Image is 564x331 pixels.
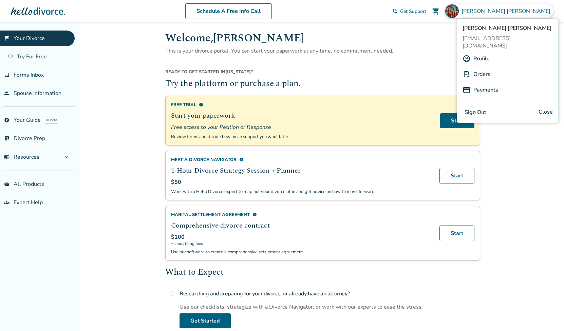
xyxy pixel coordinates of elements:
[171,111,432,121] h2: Start your paperwork
[463,55,471,63] img: A
[171,212,431,218] div: Marital Settlement Agreement
[165,266,480,279] h2: What to Expect
[392,8,397,14] span: phone_in_talk
[463,24,553,32] span: [PERSON_NAME] [PERSON_NAME]
[171,220,431,231] h2: Comprehensive divorce contract
[4,200,10,205] span: groups
[530,298,564,331] iframe: Chat Widget
[4,36,10,41] span: flag_2
[171,123,432,131] span: Free access to your Petition or Response
[4,117,10,123] span: explore
[473,83,498,96] a: Payments
[239,157,244,162] span: info
[445,4,459,18] img: house manitou
[171,241,431,246] span: + court filing fees
[199,102,203,107] span: info
[171,102,432,108] div: Free Trial
[4,181,10,187] span: shopping_basket
[4,91,10,96] span: people
[180,303,480,311] div: Use our checklists, strategize with a Divorce Navigator, or work with our experts to ease the str...
[4,153,39,161] span: Resources
[62,153,71,161] span: expand_more
[539,108,553,117] span: Close
[171,165,431,176] h2: 1-Hour Divorce Strategy Session + Planner
[165,46,480,55] p: This is your divorce portal. You can start your paperwork at any time, no commitment needed.
[252,212,257,217] span: info
[4,154,10,160] span: menu_book
[165,69,225,75] span: Ready to get started in
[171,178,181,186] span: $50
[392,8,426,15] a: phone_in_talkGet Support
[473,68,490,81] a: Orders
[169,291,175,296] span: radio_button_unchecked
[4,72,10,78] span: inbox
[440,113,474,128] a: Start
[14,71,44,79] span: Forms Inbox
[463,86,471,94] img: P
[432,7,440,15] span: shopping_cart
[463,70,471,78] img: P
[171,233,185,241] span: $100
[439,226,474,241] a: Start
[180,287,480,300] h4: Researching and preparing for your divorce, or already have an attorney?
[473,52,490,65] a: Profile
[400,8,426,15] span: Get Support
[185,3,272,19] a: Schedule A Free Info Call
[463,35,553,50] span: [EMAIL_ADDRESS][DOMAIN_NAME]
[171,189,431,195] p: Work with a Hello Divorce expert to map out your divorce plan and get advice on how to move forward.
[165,78,480,91] h2: Try the platform or purchase a plan.
[439,168,474,183] a: Start
[171,157,431,163] div: Meet a divorce navigator
[165,30,480,46] h1: Welcome, [PERSON_NAME]
[180,313,231,328] a: Get Started
[463,108,488,117] button: Sign Out
[45,117,58,123] span: AI beta
[171,134,432,140] p: Review forms and decide how much support you want later.
[462,7,553,15] span: [PERSON_NAME] [PERSON_NAME]
[171,249,431,255] p: Use our software to create a comprehensive settlement agreement.
[165,69,480,78] div: [US_STATE] ?
[4,136,10,141] span: list_alt_check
